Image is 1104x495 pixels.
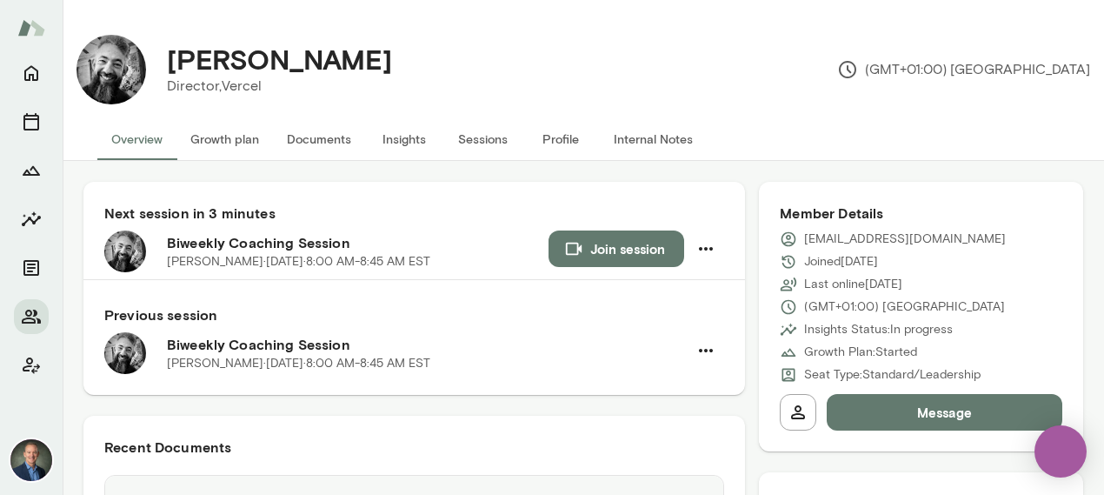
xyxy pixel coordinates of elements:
[549,231,684,267] button: Join session
[804,253,878,271] p: Joined [DATE]
[167,232,549,253] h6: Biweekly Coaching Session
[837,59,1090,80] p: (GMT+01:00) [GEOGRAPHIC_DATA]
[780,203,1062,224] h6: Member Details
[104,203,724,224] h6: Next session in 3 minutes
[17,11,45,44] img: Mento
[804,366,981,384] p: Seat Type: Standard/Leadership
[176,118,273,160] button: Growth plan
[167,355,430,372] p: [PERSON_NAME] · [DATE] · 8:00 AM-8:45 AM EST
[14,153,49,188] button: Growth Plan
[804,298,1005,316] p: (GMT+01:00) [GEOGRAPHIC_DATA]
[14,348,49,383] button: Client app
[76,35,146,104] img: Matt Cleghorn
[97,118,176,160] button: Overview
[273,118,365,160] button: Documents
[804,276,902,293] p: Last online [DATE]
[10,439,52,481] img: Michael Alden
[600,118,707,160] button: Internal Notes
[14,299,49,334] button: Members
[443,118,522,160] button: Sessions
[167,334,688,355] h6: Biweekly Coaching Session
[14,251,49,285] button: Documents
[104,304,724,325] h6: Previous session
[14,56,49,90] button: Home
[167,253,430,271] p: [PERSON_NAME] · [DATE] · 8:00 AM-8:45 AM EST
[522,118,600,160] button: Profile
[14,104,49,139] button: Sessions
[365,118,443,160] button: Insights
[104,437,724,458] h6: Recent Documents
[167,43,392,76] h4: [PERSON_NAME]
[804,321,953,338] p: Insights Status: In progress
[167,76,392,97] p: Director, Vercel
[827,394,1062,431] button: Message
[14,202,49,237] button: Insights
[804,344,917,361] p: Growth Plan: Started
[804,231,1006,248] p: [EMAIL_ADDRESS][DOMAIN_NAME]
